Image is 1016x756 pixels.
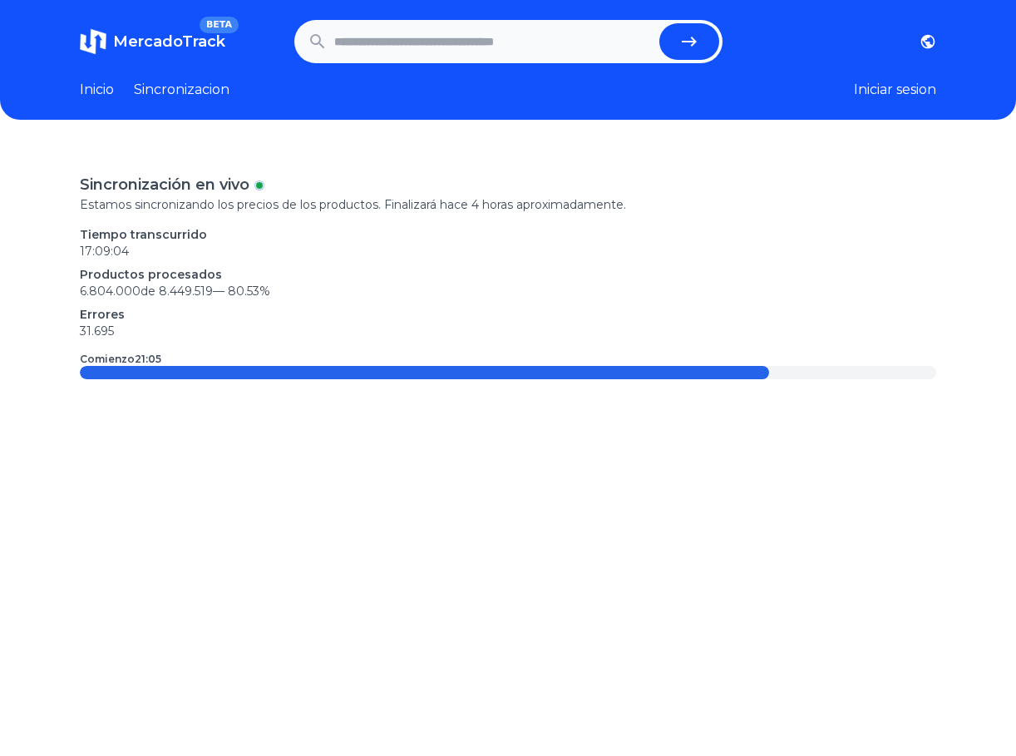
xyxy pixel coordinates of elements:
p: Productos procesados [80,266,936,283]
p: Estamos sincronizando los precios de los productos. Finalizará hace 4 horas aproximadamente. [80,196,936,213]
p: Errores [80,306,936,323]
p: 6.804.000 de 8.449.519 — [80,283,936,299]
span: 80.53 % [228,284,270,299]
p: Comienzo [80,353,161,366]
span: BETA [200,17,239,33]
p: Sincronización en vivo [80,173,249,196]
span: MercadoTrack [113,32,225,51]
time: 17:09:04 [80,244,129,259]
time: 21:05 [135,353,161,365]
button: Iniciar sesion [854,80,936,100]
p: Tiempo transcurrido [80,226,936,243]
img: MercadoTrack [80,28,106,55]
p: 31.695 [80,323,936,339]
a: MercadoTrackBETA [80,28,225,55]
a: Inicio [80,80,114,100]
a: Sincronizacion [134,80,229,100]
